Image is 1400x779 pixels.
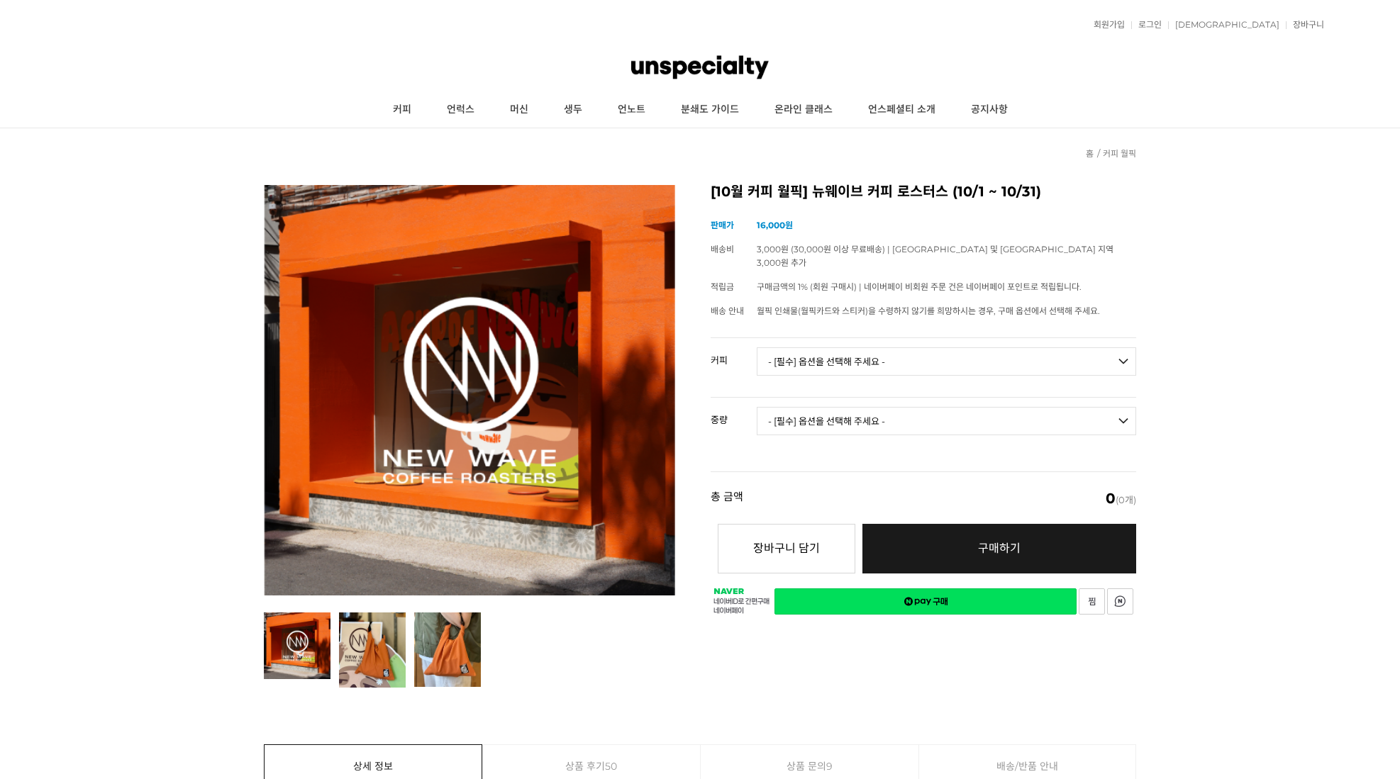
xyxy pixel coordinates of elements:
[663,92,757,128] a: 분쇄도 가이드
[631,46,769,89] img: 언스페셜티 몰
[264,185,675,595] img: [10월 커피 월픽] 뉴웨이브 커피 로스터스 (10/1 ~ 10/31)
[429,92,492,128] a: 언럭스
[1168,21,1279,29] a: [DEMOGRAPHIC_DATA]
[757,244,1113,268] span: 3,000원 (30,000원 이상 무료배송) | [GEOGRAPHIC_DATA] 및 [GEOGRAPHIC_DATA] 지역 3,000원 추가
[711,338,757,371] th: 커피
[711,398,757,430] th: 중량
[1286,21,1324,29] a: 장바구니
[600,92,663,128] a: 언노트
[757,281,1082,292] span: 구매금액의 1% (회원 구매시) | 네이버페이 비회원 주문 건은 네이버페이 포인트로 적립됩니다.
[774,588,1077,615] a: 새창
[711,244,734,254] span: 배송비
[1103,148,1136,159] a: 커피 월픽
[711,306,744,316] span: 배송 안내
[862,524,1136,573] a: 구매하기
[1107,588,1133,615] a: 새창
[711,281,734,292] span: 적립금
[492,92,546,128] a: 머신
[1106,491,1136,505] span: (0개)
[978,542,1021,555] span: 구매하기
[953,92,1026,128] a: 공지사항
[546,92,600,128] a: 생두
[718,524,855,573] button: 장바구니 담기
[757,306,1100,316] span: 월픽 인쇄물(월픽카드와 스티커)을 수령하지 않기를 희망하시는 경우, 구매 옵션에서 선택해 주세요.
[1086,148,1094,159] a: 홈
[1087,21,1125,29] a: 회원가입
[711,491,743,505] strong: 총 금액
[850,92,953,128] a: 언스페셜티 소개
[711,220,734,230] span: 판매가
[1131,21,1162,29] a: 로그인
[1079,588,1105,615] a: 새창
[757,220,793,230] strong: 16,000원
[711,185,1136,199] h2: [10월 커피 월픽] 뉴웨이브 커피 로스터스 (10/1 ~ 10/31)
[375,92,429,128] a: 커피
[757,92,850,128] a: 온라인 클래스
[1106,490,1116,507] em: 0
